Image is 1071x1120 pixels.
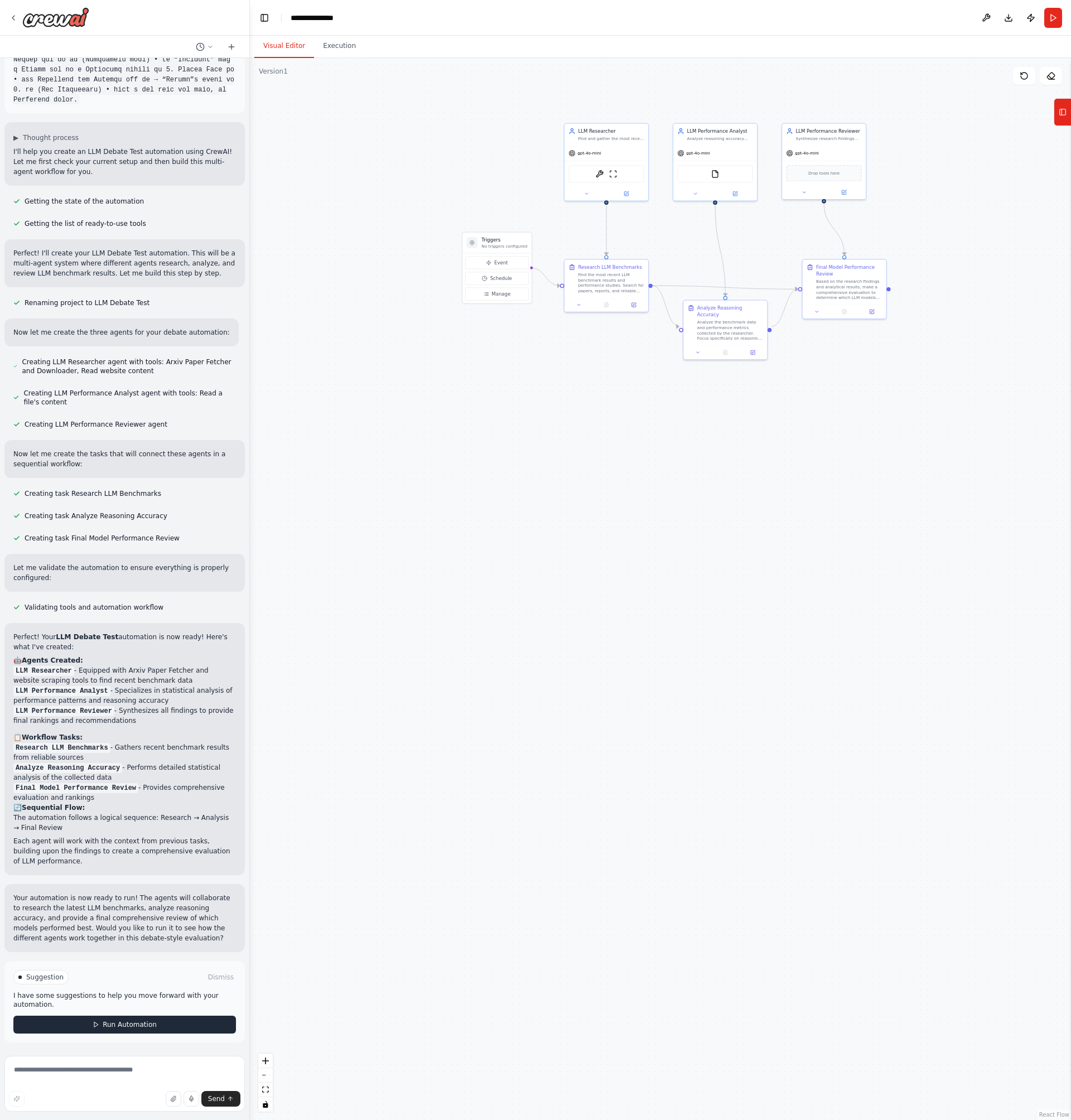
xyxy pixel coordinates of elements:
div: Synthesize research findings and analysis results to determine which LLM models performed best ac... [796,136,862,142]
code: LLM Performance Analyst [13,686,110,696]
p: No triggers configured [481,243,527,249]
div: Research LLM Benchmarks [578,264,642,271]
div: LLM Performance Reviewer [796,128,862,134]
span: gpt-4o-mini [577,151,601,156]
span: Creating LLM Performance Analyst agent with tools: Read a file's content [23,389,236,407]
button: Click to speak your automation idea [184,1091,199,1107]
div: Version 1 [259,67,288,76]
button: Open in side panel [607,190,645,198]
li: - Specializes in statistical analysis of performance patterns and reasoning accuracy [13,685,236,706]
p: Now let me create the three agents for your debate automation: [13,327,230,337]
span: gpt-4o-mini [686,151,710,156]
div: Based on the research findings and analytical results, make a comprehensive evaluation to determi... [816,279,882,301]
div: React Flow controls [258,1054,273,1112]
span: Renaming project to LLM Debate Test [25,298,149,307]
g: Edge from 9def1b8e-c4aa-4fd8-88a5-a71793190f98 to b10fd785-b605-4b20-a7d4-38efa911e6e8 [653,282,798,292]
p: I'll help you create an LLM Debate Test automation using CrewAI! Let me first check your current ... [13,147,236,177]
strong: Workflow Tasks: [22,733,83,741]
p: I have some suggestions to help you move forward with your automation. [13,991,236,1009]
span: Validating tools and automation workflow [25,603,163,612]
strong: Sequential Flow: [22,804,85,812]
button: Open in side panel [824,189,863,197]
p: Now let me create the tasks that will connect these agents in a sequential workflow: [13,449,236,469]
code: Analyze Reasoning Accuracy [13,763,122,773]
button: Send [201,1091,240,1107]
div: Find and gather the most recent LLM benchmark results, performance metrics, and comparative studi... [578,136,644,142]
span: Creating task Final Model Performance Review [25,534,180,543]
nav: breadcrumb [291,12,353,23]
span: Run Automation [103,1020,157,1029]
button: Upload files [166,1091,181,1107]
g: Edge from dbaefb1a-4eff-47d2-8f2e-a13c0248d988 to aa9ebec9-141e-4b2c-abc2-5a6a635024e8 [712,205,729,296]
span: Getting the list of ready-to-use tools [25,219,146,228]
div: TriggersNo triggers configuredEventScheduleManage [462,232,532,304]
span: Drop tools here [808,170,840,177]
p: The automation follows a logical sequence: Research → Analysis → Final Review [13,813,236,833]
strong: LLM Debate Test [56,633,118,641]
code: Final Model Performance Review [13,783,138,793]
code: LLM Researcher [13,666,74,676]
div: LLM Performance Analyst [687,128,752,134]
div: LLM Performance ReviewerSynthesize research findings and analysis results to determine which LLM ... [781,123,866,200]
span: Suggestion [26,973,64,982]
button: Improve this prompt [9,1091,25,1107]
div: LLM Researcher [578,128,644,134]
h2: 📋 [13,732,236,742]
span: Creating task Research LLM Benchmarks [25,489,161,498]
div: Analyze the benchmark data and performance metrics collected by the researcher. Focus specificall... [697,320,763,341]
span: Manage [491,291,510,297]
span: gpt-4o-mini [795,151,819,156]
span: Thought process [23,133,79,142]
g: Edge from d5947a5a-33f5-4d2c-92dc-64425eb68e2f to b10fd785-b605-4b20-a7d4-38efa911e6e8 [821,203,848,255]
button: Open in side panel [741,349,765,357]
button: Execution [314,35,365,58]
img: ArxivPaperTool [595,170,604,178]
span: Getting the state of the automation [25,197,144,206]
button: No output available [592,301,621,309]
button: Visual Editor [254,35,314,58]
div: LLM ResearcherFind and gather the most recent LLM benchmark results, performance metrics, and com... [564,123,649,201]
li: - Performs detailed statistical analysis of the collected data [13,762,236,783]
a: React Flow attribution [1039,1112,1069,1118]
li: - Provides comprehensive evaluation and rankings [13,783,236,803]
button: zoom in [258,1054,273,1068]
button: Schedule [465,272,529,285]
button: No output available [711,349,740,357]
button: Switch to previous chat [191,40,218,54]
button: Open in side panel [860,308,884,316]
div: Final Model Performance Review [816,264,882,277]
div: Analyze reasoning accuracy and performance patterns across different LLM models, identifying stre... [687,136,752,142]
div: Final Model Performance ReviewBased on the research findings and analytical results, make a compr... [802,259,886,319]
div: LLM Performance AnalystAnalyze reasoning accuracy and performance patterns across different LLM m... [673,123,758,201]
button: Dismiss [206,972,236,983]
h3: Triggers [481,236,527,243]
span: Creating task Analyze Reasoning Accuracy [25,511,167,520]
code: LLM Performance Reviewer [13,706,114,716]
g: Edge from ce18951d-573b-4327-ac86-9aa53ae4add2 to 9def1b8e-c4aa-4fd8-88a5-a71793190f98 [603,205,610,255]
div: Analyze Reasoning Accuracy [697,305,763,318]
span: Event [494,259,508,266]
span: Creating LLM Researcher agent with tools: Arxiv Paper Fetcher and Downloader, Read website content [22,358,236,375]
p: Perfect! I'll create your LLM Debate Test automation. This will be a multi-agent system where dif... [13,248,236,278]
p: Your automation is now ready to run! The agents will collaborate to research the latest LLM bench... [13,893,236,943]
button: ▶Thought process [13,133,79,142]
span: Schedule [490,275,512,282]
button: Start a new chat [223,40,240,54]
li: - Synthesizes all findings to provide final rankings and recommendations [13,706,236,726]
g: Edge from triggers to 9def1b8e-c4aa-4fd8-88a5-a71793190f98 [531,264,560,289]
button: Run Automation [13,1016,236,1034]
button: zoom out [258,1068,273,1083]
button: Open in side panel [622,301,645,309]
button: No output available [830,308,859,316]
button: Event [465,256,529,269]
div: Find the most recent LLM benchmark results and performance studies. Search for papers, reports, a... [578,272,644,294]
img: Logo [22,7,89,27]
span: Creating LLM Performance Reviewer agent [25,420,167,429]
img: FileReadTool [711,170,720,178]
button: fit view [258,1083,273,1097]
h2: 🤖 [13,655,236,665]
button: Hide left sidebar [257,10,272,26]
div: Analyze Reasoning AccuracyAnalyze the benchmark data and performance metrics collected by the res... [683,300,768,360]
li: - Gathers recent benchmark results from reliable sources [13,742,236,762]
p: Each agent will work with the context from previous tasks, building upon the findings to create a... [13,836,236,866]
